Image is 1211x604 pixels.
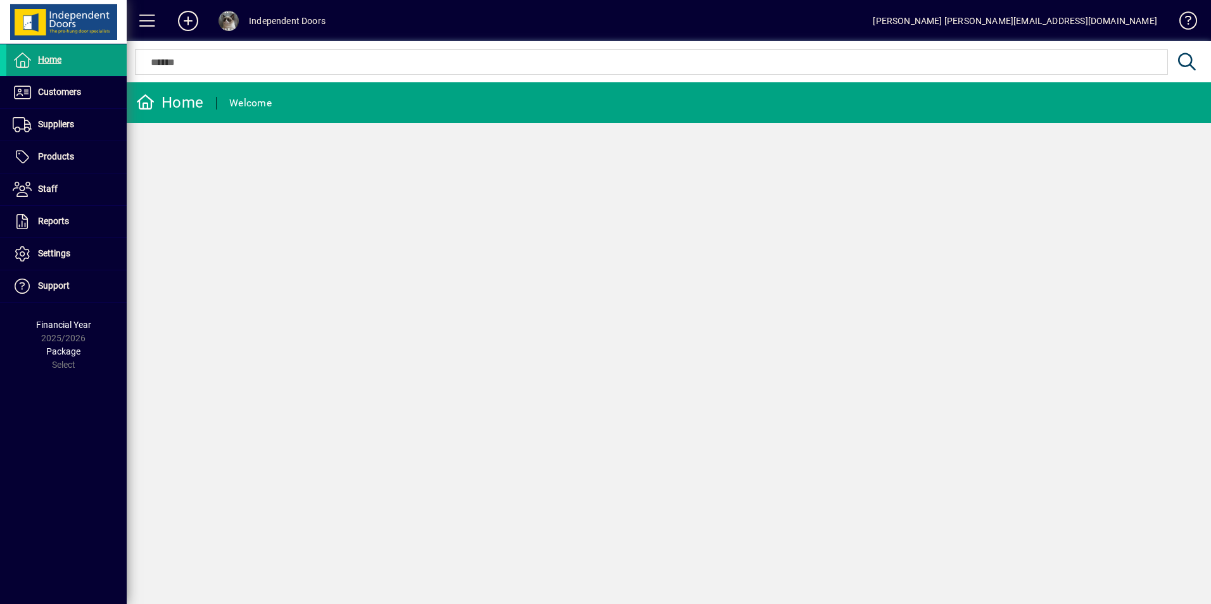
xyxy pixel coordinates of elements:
[38,184,58,194] span: Staff
[6,206,127,237] a: Reports
[168,9,208,32] button: Add
[38,216,69,226] span: Reports
[6,270,127,302] a: Support
[208,9,249,32] button: Profile
[38,54,61,65] span: Home
[46,346,80,356] span: Package
[38,119,74,129] span: Suppliers
[6,109,127,141] a: Suppliers
[1170,3,1195,44] a: Knowledge Base
[873,11,1157,31] div: [PERSON_NAME] [PERSON_NAME][EMAIL_ADDRESS][DOMAIN_NAME]
[6,238,127,270] a: Settings
[38,87,81,97] span: Customers
[38,151,74,161] span: Products
[6,173,127,205] a: Staff
[136,92,203,113] div: Home
[249,11,326,31] div: Independent Doors
[6,141,127,173] a: Products
[38,280,70,291] span: Support
[6,77,127,108] a: Customers
[229,93,272,113] div: Welcome
[36,320,91,330] span: Financial Year
[38,248,70,258] span: Settings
